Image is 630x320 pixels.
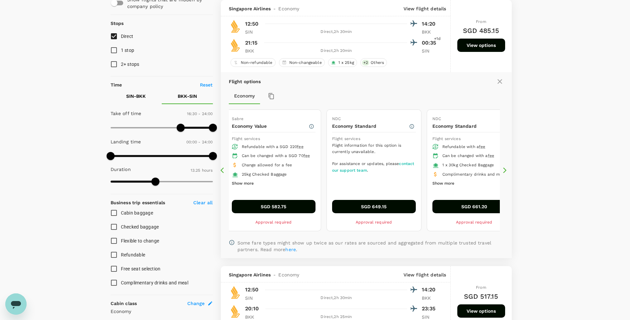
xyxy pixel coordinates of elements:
[245,48,262,54] p: BKK
[336,60,357,66] span: 1 x 25kg
[442,163,494,167] span: 1 x 30kg Checked Baggage
[111,166,131,173] p: Duration
[245,39,258,47] p: 21:15
[362,60,369,66] span: + 2
[432,179,454,188] button: Show more
[422,20,438,28] p: 14:20
[464,291,498,302] h6: SGD 517.15
[271,5,278,12] span: -
[476,285,486,290] span: From
[432,116,441,121] span: NDC
[229,39,242,52] img: SQ
[232,123,309,129] p: Economy Value
[111,138,141,145] p: Landing time
[432,123,509,129] p: Economy Standard
[404,271,446,278] p: View flight details
[178,93,197,99] p: BKK - SIN
[332,116,341,121] span: NDC
[242,144,310,150] div: Refundable with a SGD 220
[488,153,494,158] span: fee
[186,140,213,144] span: 00:00 - 24:00
[238,60,275,66] span: Non-refundable
[121,280,188,285] span: Complimentary drinks and meal
[328,58,357,67] div: 1 x 25kg
[463,25,499,36] h6: SGD 485.15
[266,295,407,301] div: Direct , 2h 30min
[121,34,134,39] span: Direct
[360,58,387,67] div: +2Others
[121,210,153,216] span: Cabin baggage
[121,252,145,257] span: Refundable
[229,88,260,104] button: Economy
[111,200,165,205] strong: Business trip essentials
[434,36,441,42] span: +1d
[422,305,438,313] p: 23:35
[5,293,27,315] iframe: Button to launch messaging window
[432,136,461,141] span: Flight services
[356,220,392,225] span: Approval required
[229,20,242,33] img: SQ
[229,305,242,318] img: SQ
[121,48,135,53] span: 1 stop
[245,29,262,35] p: SIN
[232,136,260,141] span: Flight services
[404,5,446,12] p: View flight details
[287,60,324,66] span: Non-changeable
[121,238,159,243] span: Flexible to change
[332,142,416,156] span: Flight information for this option is currently unavailable.
[285,247,296,252] a: here
[255,220,292,225] span: Approval required
[229,5,271,12] span: Singapore Airlines
[245,295,262,301] p: SIN
[332,200,416,213] button: SGD 649.15
[422,48,438,54] p: SIN
[422,29,438,35] p: BKK
[479,144,485,149] span: fee
[442,153,511,159] div: Can be changed with a
[245,286,259,294] p: 12:50
[432,200,516,213] button: SGD 661.20
[279,58,325,67] div: Non-changeable
[111,308,213,315] p: Economy
[457,304,505,318] button: View options
[442,144,511,150] div: Refundable with a
[304,153,310,158] span: fee
[232,200,315,213] button: SGD 582.75
[111,81,122,88] p: Time
[187,300,205,307] span: Change
[187,111,213,116] span: 16:30 - 24:00
[476,19,486,24] span: From
[229,286,242,299] img: SQ
[121,224,159,230] span: Checked baggage
[232,179,254,188] button: Show more
[121,62,139,67] span: 2+ stops
[230,58,276,67] div: Non-refundable
[121,266,161,271] span: Free seat selection
[111,21,124,26] strong: Stops
[193,199,213,206] p: Clear all
[442,172,506,177] span: Complimentary drinks and meal
[422,286,438,294] p: 14:20
[457,39,505,52] button: View options
[200,81,213,88] p: Reset
[229,78,261,85] p: Flight options
[422,39,438,47] p: 00:35
[242,163,292,167] span: Change allowed for a fee
[242,153,310,159] div: Can be changed with a SGD 70
[297,144,303,149] span: fee
[232,116,244,121] span: Sabre
[266,29,407,35] div: Direct , 2h 30min
[332,136,360,141] span: Flight services
[271,271,278,278] span: -
[266,48,407,54] div: Direct , 2h 20min
[245,305,259,313] p: 20:10
[422,295,438,301] p: BKK
[191,168,213,173] span: 13.25 hours
[332,123,409,129] p: Economy Standard
[111,110,141,117] p: Take off time
[237,240,504,253] p: Some fare types might show up twice as our rates are sourced and aggregated from multiple trusted...
[278,5,299,12] span: Economy
[368,60,387,66] span: Others
[456,220,493,225] span: Approval required
[332,161,416,174] span: For assistance or updates, please .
